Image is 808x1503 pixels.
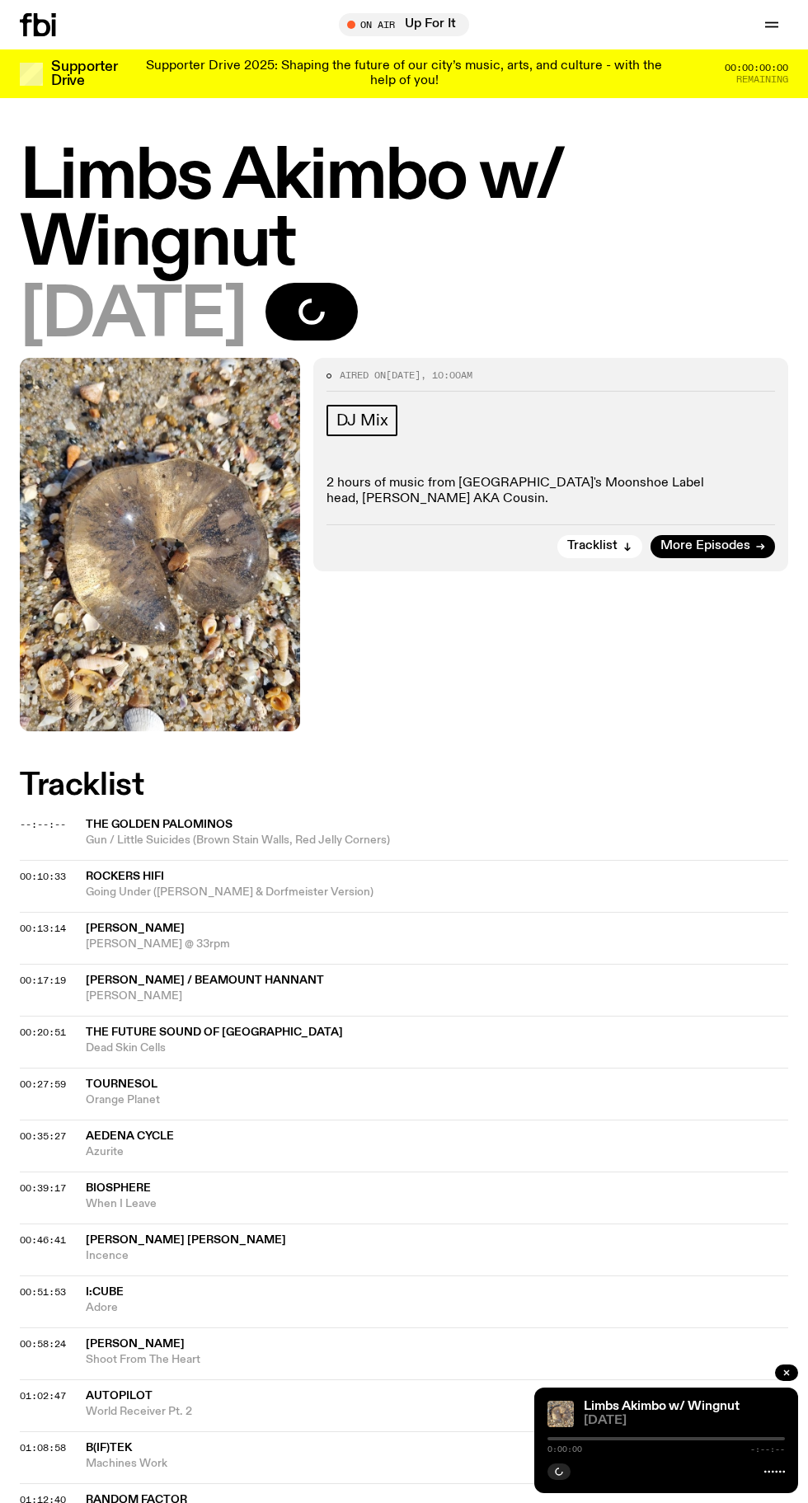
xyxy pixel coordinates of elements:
[420,369,472,382] span: , 10:00am
[86,1182,151,1194] span: Biosphere
[86,975,324,986] span: [PERSON_NAME] / Beamount Hannant
[86,1078,157,1090] span: Tournesol
[20,818,66,831] span: --:--:--
[20,1233,66,1247] span: 00:46:41
[547,1445,582,1454] span: 0:00:00
[340,369,386,382] span: Aired on
[339,13,469,36] button: On AirUp For It
[20,771,788,801] h2: Tracklist
[20,1026,66,1039] span: 00:20:51
[725,63,788,73] span: 00:00:00:00
[20,870,66,883] span: 00:10:33
[86,1456,644,1472] span: Machines Work
[20,1130,66,1143] span: 00:35:27
[20,1080,66,1089] button: 00:27:59
[20,1392,66,1401] button: 01:02:47
[20,1288,66,1297] button: 00:51:53
[86,923,185,934] span: [PERSON_NAME]
[86,1234,286,1246] span: [PERSON_NAME] [PERSON_NAME]
[86,1092,788,1108] span: Orange Planet
[20,1132,66,1141] button: 00:35:27
[86,1404,788,1420] span: World Receiver Pt. 2
[386,369,420,382] span: [DATE]
[20,976,66,985] button: 00:17:19
[86,1300,788,1316] span: Adore
[86,1442,132,1454] span: B(if)tek
[86,989,788,1004] span: [PERSON_NAME]
[86,1026,343,1038] span: The Future Sound of [GEOGRAPHIC_DATA]
[20,924,66,933] button: 00:13:14
[20,144,788,278] h1: Limbs Akimbo w/ Wingnut
[20,1441,66,1454] span: 01:08:58
[750,1445,785,1454] span: -:--:--
[20,1028,66,1037] button: 00:20:51
[86,1286,124,1298] span: I:Cube
[139,59,669,88] p: Supporter Drive 2025: Shaping the future of our city’s music, arts, and culture - with the help o...
[20,872,66,881] button: 00:10:33
[86,871,164,882] span: Rockers HiFi
[20,283,246,350] span: [DATE]
[86,833,788,848] span: Gun / Little Suicides (Brown Stain Walls, Red Jelly Corners)
[20,1236,66,1245] button: 00:46:41
[20,974,66,987] span: 00:17:19
[336,411,388,430] span: DJ Mix
[20,1184,66,1193] button: 00:39:17
[557,535,642,558] button: Tracklist
[86,885,788,900] span: Going Under ([PERSON_NAME] & Dorfmeister Version)
[326,405,398,436] a: DJ Mix
[20,1340,66,1349] button: 00:58:24
[86,1352,788,1368] span: Shoot From The Heart
[20,1078,66,1091] span: 00:27:59
[584,1400,740,1413] a: Limbs Akimbo w/ Wingnut
[20,1337,66,1350] span: 00:58:24
[51,60,117,88] h3: Supporter Drive
[86,1040,788,1056] span: Dead Skin Cells
[584,1415,785,1427] span: [DATE]
[20,1285,66,1299] span: 00:51:53
[20,1444,66,1453] button: 01:08:58
[20,1181,66,1195] span: 00:39:17
[20,922,66,935] span: 00:13:14
[86,819,233,830] span: The Golden Palominos
[20,1389,66,1402] span: 01:02:47
[651,535,775,558] a: More Episodes
[86,1338,185,1350] span: [PERSON_NAME]
[86,937,788,952] span: [PERSON_NAME] @ 33rpm
[86,1196,788,1212] span: When I Leave
[86,1248,788,1264] span: Incence
[567,540,618,552] span: Tracklist
[736,75,788,84] span: Remaining
[86,1390,153,1402] span: Autopilot
[86,1130,174,1142] span: Aedena Cycle
[326,476,776,507] p: 2 hours of music from [GEOGRAPHIC_DATA]'s Moonshoe Label head, [PERSON_NAME] AKA Cousin.
[660,540,750,552] span: More Episodes
[86,1144,788,1160] span: Azurite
